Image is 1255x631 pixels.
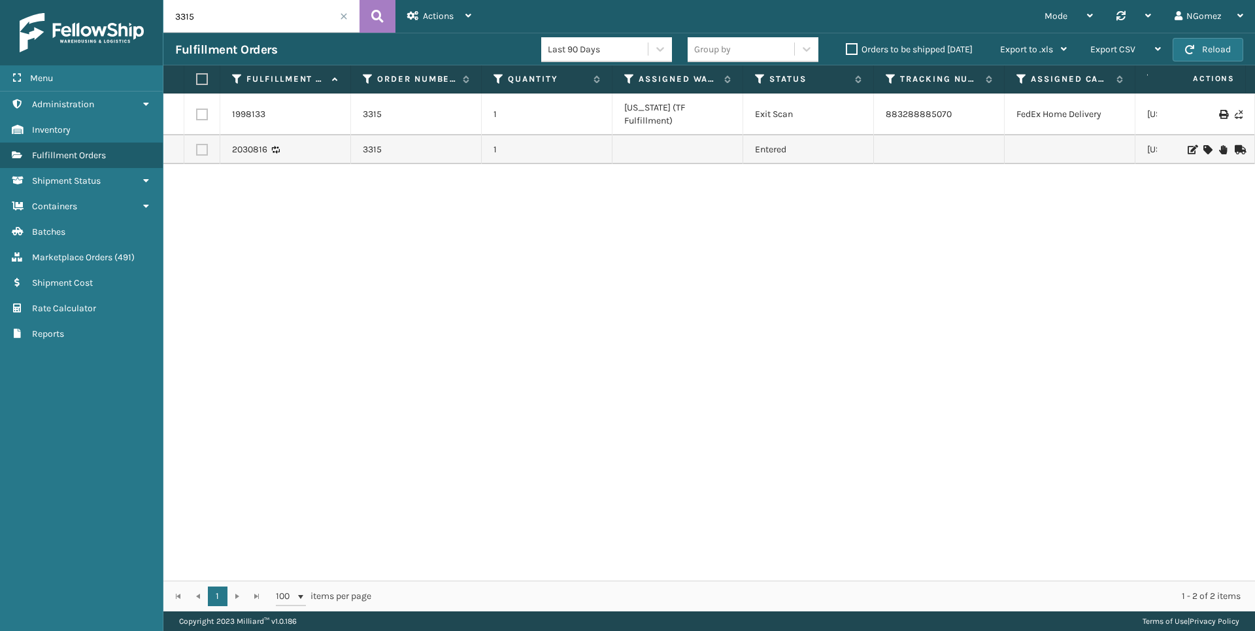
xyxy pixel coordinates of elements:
[508,73,587,85] label: Quantity
[1219,110,1227,119] i: Print Label
[32,201,77,212] span: Containers
[1219,145,1227,154] i: On Hold
[482,94,612,135] td: 1
[423,10,454,22] span: Actions
[32,328,64,339] span: Reports
[846,44,973,55] label: Orders to be shipped [DATE]
[1235,145,1243,154] i: Mark as Shipped
[1190,617,1239,626] a: Privacy Policy
[246,73,326,85] label: Fulfillment Order Id
[32,226,65,237] span: Batches
[1188,145,1196,154] i: Edit
[886,109,952,120] a: 883288885070
[32,175,101,186] span: Shipment Status
[114,252,135,263] span: ( 491 )
[20,13,144,52] img: logo
[30,73,53,84] span: Menu
[32,124,71,135] span: Inventory
[276,590,295,603] span: 100
[1235,110,1243,119] i: Never Shipped
[548,43,649,56] div: Last 90 Days
[179,611,297,631] p: Copyright 2023 Milliard™ v 1.0.186
[743,94,874,135] td: Exit Scan
[769,73,848,85] label: Status
[1173,38,1243,61] button: Reload
[1203,145,1211,154] i: Assign Carrier and Warehouse
[743,135,874,164] td: Entered
[32,150,106,161] span: Fulfillment Orders
[900,73,979,85] label: Tracking Number
[1031,73,1110,85] label: Assigned Carrier Service
[1152,68,1243,90] span: Actions
[612,94,743,135] td: [US_STATE] (TF Fulfillment)
[639,73,718,85] label: Assigned Warehouse
[232,108,265,121] a: 1998133
[1090,44,1135,55] span: Export CSV
[1005,94,1135,135] td: FedEx Home Delivery
[1143,611,1239,631] div: |
[377,73,456,85] label: Order Number
[32,252,112,263] span: Marketplace Orders
[32,303,96,314] span: Rate Calculator
[208,587,227,606] a: 1
[363,108,382,121] a: 3315
[1143,617,1188,626] a: Terms of Use
[32,99,94,110] span: Administration
[32,277,93,288] span: Shipment Cost
[694,43,731,56] div: Group by
[390,590,1241,603] div: 1 - 2 of 2 items
[482,135,612,164] td: 1
[175,42,277,58] h3: Fulfillment Orders
[276,587,371,606] span: items per page
[363,143,382,156] a: 3315
[1045,10,1067,22] span: Mode
[1000,44,1053,55] span: Export to .xls
[232,143,267,156] a: 2030816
